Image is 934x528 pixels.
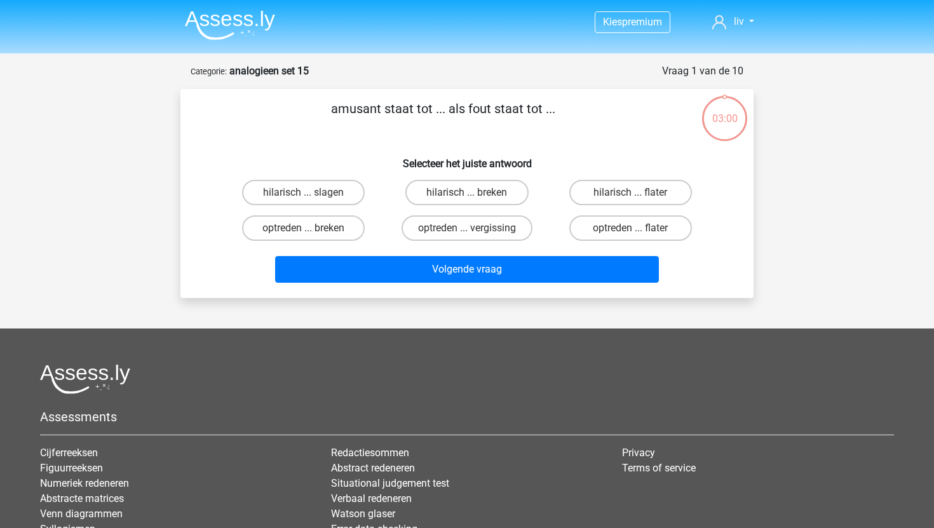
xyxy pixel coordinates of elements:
[40,492,124,504] a: Abstracte matrices
[569,215,692,241] label: optreden ... flater
[229,65,309,77] strong: analogieen set 15
[331,477,449,489] a: Situational judgement test
[701,95,748,126] div: 03:00
[331,508,395,520] a: Watson glaser
[622,447,655,459] a: Privacy
[734,15,744,27] span: liv
[331,462,415,474] a: Abstract redeneren
[331,447,409,459] a: Redactiesommen
[662,64,743,79] div: Vraag 1 van de 10
[405,180,528,205] label: hilarisch ... breken
[242,180,365,205] label: hilarisch ... slagen
[595,13,670,30] a: Kiespremium
[603,16,622,28] span: Kies
[201,147,733,170] h6: Selecteer het juiste antwoord
[191,67,227,76] small: Categorie:
[40,508,123,520] a: Venn diagrammen
[185,10,275,40] img: Assessly
[40,409,894,424] h5: Assessments
[402,215,532,241] label: optreden ... vergissing
[275,256,660,283] button: Volgende vraag
[40,477,129,489] a: Numeriek redeneren
[331,492,412,504] a: Verbaal redeneren
[622,462,696,474] a: Terms of service
[40,364,130,394] img: Assessly logo
[242,215,365,241] label: optreden ... breken
[201,99,686,137] p: amusant staat tot ... als fout staat tot ...
[707,14,759,29] a: liv
[622,16,662,28] span: premium
[40,447,98,459] a: Cijferreeksen
[569,180,692,205] label: hilarisch ... flater
[40,462,103,474] a: Figuurreeksen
